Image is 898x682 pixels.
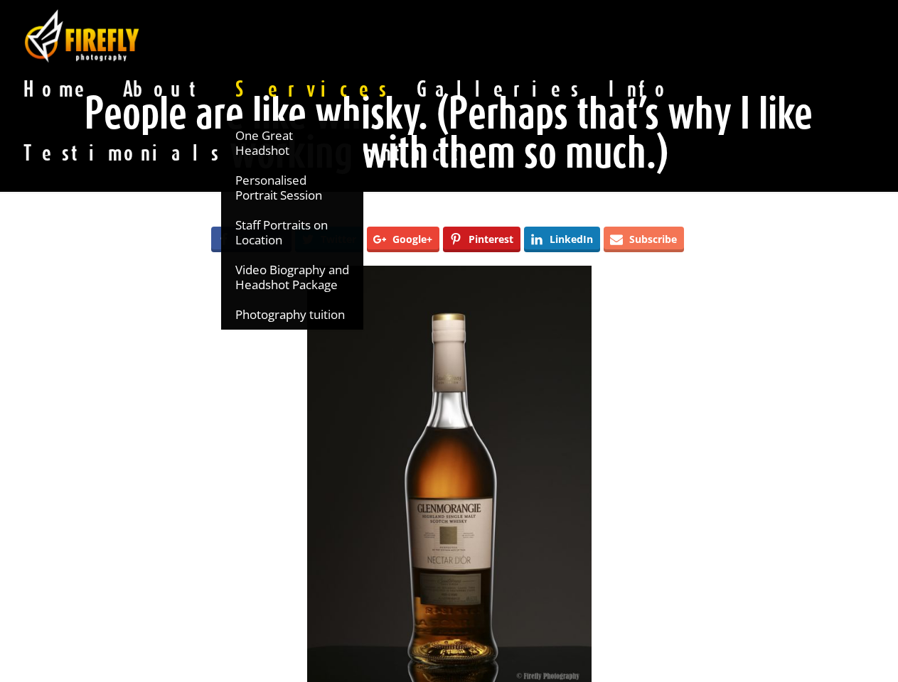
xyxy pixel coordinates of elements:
span: Services [221,75,402,103]
span: Photography tuition [235,307,345,322]
span: LinkedIn [550,234,593,244]
a: Subscribe [604,227,684,252]
a: Google+ [367,227,439,252]
a: Testimonials [9,121,235,185]
span: Testimonials [9,139,235,167]
span: Video Biography and Headshot Package [235,262,349,292]
a: Facebook [211,227,292,252]
img: business photography [23,8,141,65]
span: Galleries [402,75,594,103]
a: Info [594,57,686,121]
span: Google+ [392,234,432,244]
span: One Great Headshot [235,128,349,158]
span: Staff Portraits on Location [235,217,349,247]
a: One Great Headshot [221,121,363,166]
span: About [109,75,221,103]
span: Contacts [332,139,493,167]
span: Info [594,75,686,103]
a: Services [221,57,402,121]
span: Home [9,75,109,103]
a: Staff Portraits on Location [221,210,363,255]
span: Pinterest [469,234,513,244]
a: Video Biography and Headshot Package [221,255,363,300]
a: Home [9,57,109,121]
a: Personalised Portrait Session [221,166,363,210]
span: Personalised Portrait Session [235,173,349,202]
a: About [109,57,221,121]
a: LinkedIn [524,227,600,252]
a: Pinterest [443,227,520,252]
span: Subscribe [629,234,677,244]
a: Photography tuition [221,300,363,330]
a: Galleries [402,57,594,121]
a: Contacts [332,121,493,185]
